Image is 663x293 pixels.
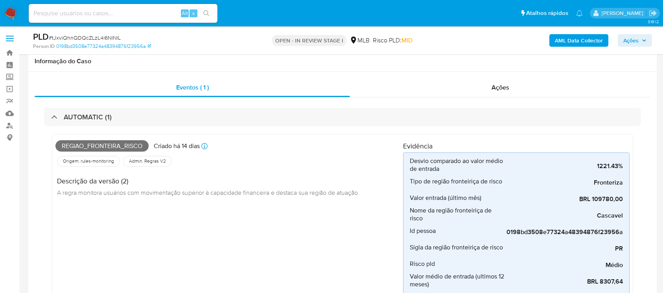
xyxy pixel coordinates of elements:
[176,83,209,92] span: Eventos ( 1 )
[198,8,214,19] button: search-icon
[128,158,167,164] span: Admin. Regras V2
[555,34,603,47] b: AML Data Collector
[35,57,650,65] h1: Informação do Caso
[272,35,346,46] p: OPEN - IN REVIEW STAGE I
[57,177,359,185] h4: Descrição da versão (2)
[64,113,112,121] h3: AUTOMATIC (1)
[649,9,657,17] a: Sair
[56,43,151,50] a: 0198bd3508e77324a48394876f23956a
[526,9,568,17] span: Atalhos rápidos
[154,142,200,150] p: Criado há 14 dias
[549,34,608,47] button: AML Data Collector
[49,34,121,42] span: # tJxviQhnQDQcZLzL4i6NlNlL
[44,108,641,126] div: AUTOMATIC (1)
[55,140,149,152] span: Regiao_fronteira_risco
[401,36,413,45] span: MID
[33,43,55,50] b: Person ID
[33,30,49,43] b: PLD
[57,188,359,197] span: A regra monitora usuários com movimentação superior à capacidade financeira e destaca sua região ...
[62,158,115,164] span: Origem: rules-monitoring
[29,8,217,18] input: Pesquise usuários ou casos...
[602,9,646,17] p: weverton.gomes@mercadopago.com.br
[618,34,652,47] button: Ações
[192,9,195,17] span: s
[182,9,188,17] span: Alt
[373,36,413,45] span: Risco PLD:
[623,34,639,47] span: Ações
[350,36,370,45] div: MLB
[576,10,583,16] a: Notificações
[492,83,509,92] span: Ações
